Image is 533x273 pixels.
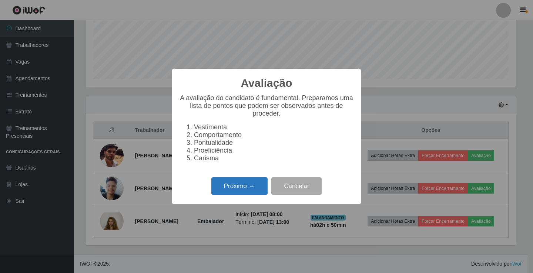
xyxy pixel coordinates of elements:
[194,139,354,147] li: Pontualidade
[194,123,354,131] li: Vestimenta
[271,177,322,195] button: Cancelar
[194,131,354,139] li: Comportamento
[211,177,268,195] button: Próximo →
[179,94,354,117] p: A avaliação do candidato é fundamental. Preparamos uma lista de pontos que podem ser observados a...
[194,154,354,162] li: Carisma
[241,76,292,90] h2: Avaliação
[194,147,354,154] li: Proeficiência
